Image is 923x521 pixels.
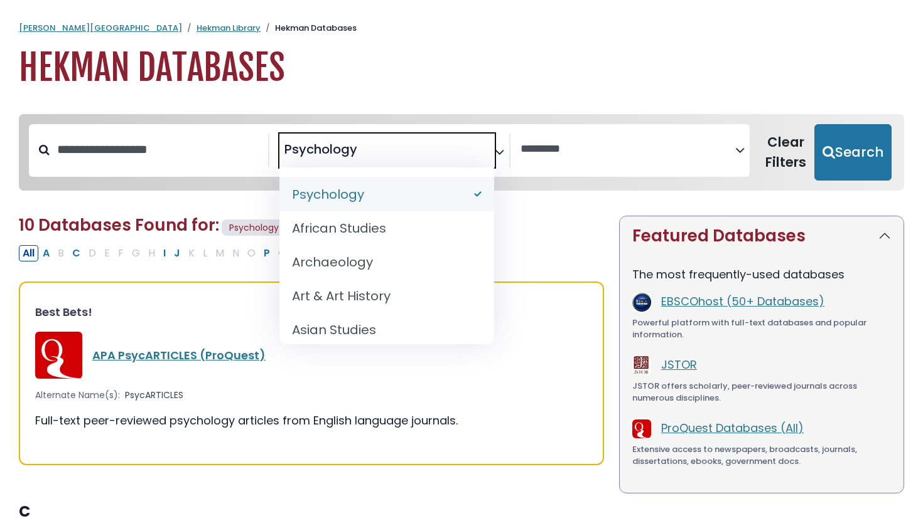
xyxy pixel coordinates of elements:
input: Search database by title or keyword [50,139,268,160]
a: APA PsycARTICLES (ProQuest) [92,347,266,363]
nav: breadcrumb [19,22,904,34]
h3: Best Bets! [35,305,588,319]
div: Alpha-list to filter by first letter of database name [19,245,442,260]
button: Filter Results P [260,245,274,261]
textarea: Search [360,147,369,160]
a: ProQuest Databases (All) [661,420,804,436]
li: Asian Studies [279,313,494,347]
p: The most frequently-used databases [632,266,891,283]
a: [PERSON_NAME][GEOGRAPHIC_DATA] [19,22,182,34]
div: JSTOR offers scholarly, peer-reviewed journals across numerous disciplines. [632,380,891,404]
button: Filter Results C [68,245,84,261]
li: Psychology [279,177,494,211]
button: Featured Databases [620,216,904,256]
button: Filter Results I [159,245,170,261]
li: Psychology [279,140,357,159]
a: EBSCOhost (50+ Databases) [661,293,824,309]
li: Archaeology [279,245,494,279]
span: 10 Databases Found for: [19,214,219,236]
li: African Studies [279,211,494,245]
div: Full-text peer-reviewed psychology articles from English language journals. [35,412,588,429]
textarea: Search [521,143,735,156]
li: Art & Art History [279,279,494,313]
a: Hekman Library [197,22,261,34]
div: Extensive access to newspapers, broadcasts, journals, dissertations, ebooks, government docs. [632,443,891,468]
button: Submit for Search Results [814,124,892,181]
button: All [19,245,38,261]
span: Psychology [284,140,357,159]
h1: Hekman Databases [19,47,904,89]
div: Powerful platform with full-text databases and popular information. [632,317,891,341]
li: Hekman Databases [261,22,357,34]
button: Filter Results A [39,245,53,261]
button: Clear Filters [757,124,814,181]
span: Alternate Name(s): [35,389,120,402]
span: PsycARTICLES [125,389,183,402]
nav: Search filters [19,114,904,191]
button: Filter Results J [170,245,184,261]
a: JSTOR [661,357,697,372]
span: Psychology [222,219,286,236]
